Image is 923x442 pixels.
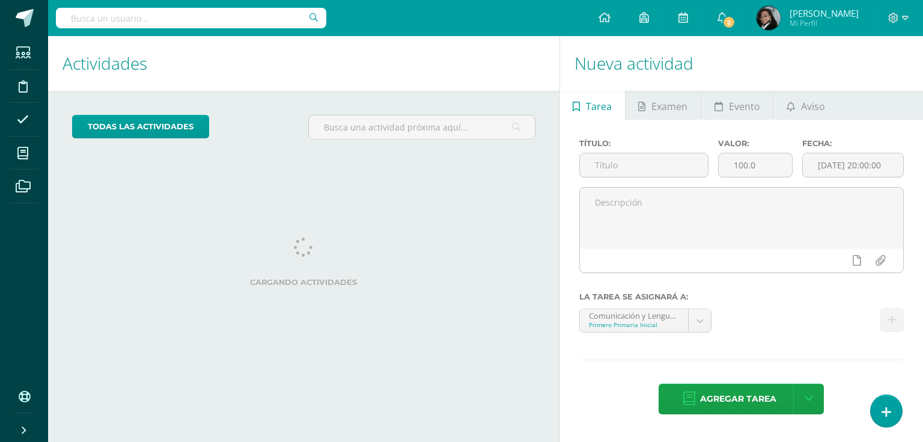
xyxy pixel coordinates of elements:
[574,36,909,91] h1: Nueva actividad
[580,153,708,177] input: Título
[586,92,612,121] span: Tarea
[651,92,687,121] span: Examen
[579,292,904,301] label: La tarea se asignará a:
[803,153,903,177] input: Fecha de entrega
[560,91,625,120] a: Tarea
[626,91,701,120] a: Examen
[790,7,859,19] span: [PERSON_NAME]
[701,91,773,120] a: Evento
[773,91,838,120] a: Aviso
[309,115,534,139] input: Busca una actividad próxima aquí...
[790,18,859,28] span: Mi Perfil
[722,16,736,29] span: 2
[802,139,904,148] label: Fecha:
[62,36,545,91] h1: Actividades
[719,153,791,177] input: Puntos máximos
[56,8,326,28] input: Busca un usuario...
[729,92,760,121] span: Evento
[757,6,781,30] img: e602cc58a41d4ad1c6372315f6095ebf.png
[579,139,709,148] label: Título:
[700,384,776,414] span: Agregar tarea
[718,139,792,148] label: Valor:
[72,115,209,138] a: todas las Actividades
[589,309,679,321] div: Comunicación y Lenguaje L.3 (Inglés y Laboratorio) 'A'
[72,278,535,287] label: Cargando actividades
[580,309,711,332] a: Comunicación y Lenguaje L.3 (Inglés y Laboratorio) 'A'Primero Primaria Inicial
[801,92,825,121] span: Aviso
[589,321,679,329] div: Primero Primaria Inicial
